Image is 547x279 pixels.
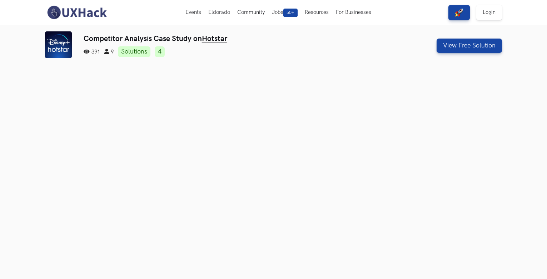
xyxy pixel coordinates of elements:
[84,34,386,43] h3: Competitor Analysis Case Study on
[45,5,109,20] img: UXHack-logo.png
[84,49,100,55] span: 391
[476,5,502,20] a: Login
[437,39,502,53] button: View Free Solution
[283,9,298,17] span: 50+
[455,8,463,17] img: rocket
[202,34,227,43] a: Hotstar
[118,46,150,57] a: Solutions
[155,46,165,57] a: 4
[45,31,72,58] img: Hotstar logo
[104,49,114,55] span: 9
